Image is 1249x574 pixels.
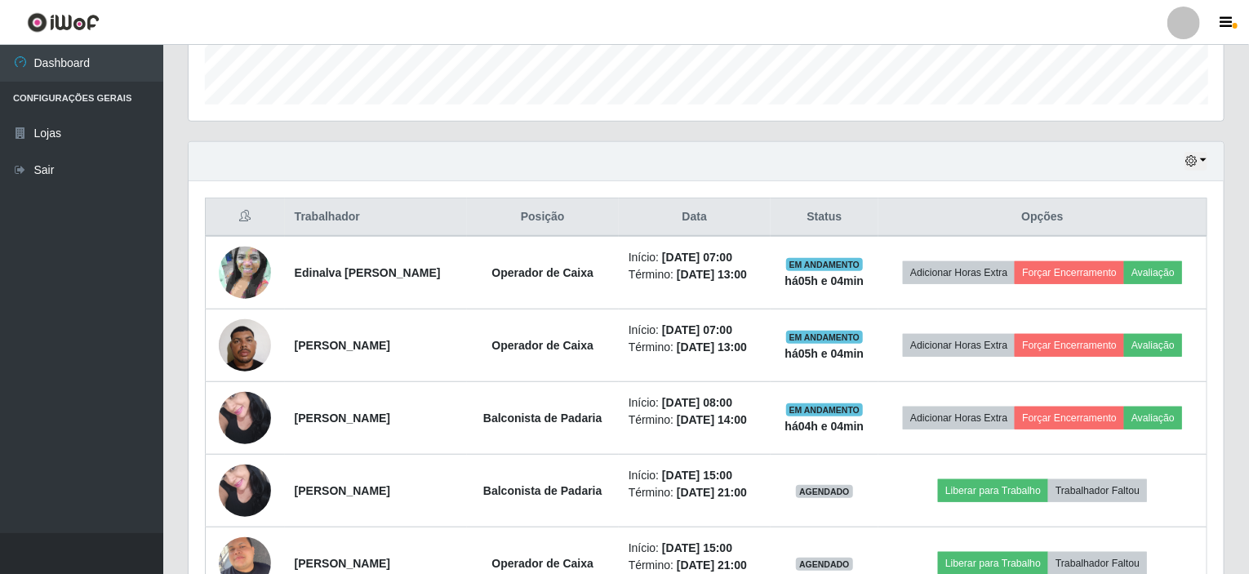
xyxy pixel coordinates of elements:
button: Avaliação [1124,261,1182,284]
time: [DATE] 08:00 [662,396,732,409]
button: Forçar Encerramento [1015,334,1124,357]
strong: há 05 h e 04 min [785,274,865,287]
strong: [PERSON_NAME] [295,339,390,352]
th: Trabalhador [285,198,467,237]
button: Forçar Encerramento [1015,407,1124,429]
button: Adicionar Horas Extra [903,261,1015,284]
li: Término: [629,339,761,356]
span: AGENDADO [796,485,853,498]
img: 1650687338616.jpeg [219,226,271,319]
span: AGENDADO [796,558,853,571]
button: Liberar para Trabalho [938,479,1048,502]
button: Avaliação [1124,407,1182,429]
button: Adicionar Horas Extra [903,334,1015,357]
img: CoreUI Logo [27,12,100,33]
time: [DATE] 15:00 [662,469,732,482]
time: [DATE] 13:00 [677,268,747,281]
strong: há 04 h e 04 min [785,420,865,433]
img: 1746197830896.jpeg [219,383,271,452]
strong: [PERSON_NAME] [295,557,390,570]
th: Opções [878,198,1207,237]
strong: [PERSON_NAME] [295,484,390,497]
th: Data [619,198,771,237]
time: [DATE] 07:00 [662,251,732,264]
li: Início: [629,540,761,557]
li: Início: [629,249,761,266]
strong: Balconista de Padaria [483,412,602,425]
li: Início: [629,394,761,412]
button: Avaliação [1124,334,1182,357]
strong: há 05 h e 04 min [785,347,865,360]
li: Início: [629,322,761,339]
li: Término: [629,412,761,429]
button: Trabalhador Faltou [1048,479,1147,502]
time: [DATE] 13:00 [677,340,747,354]
li: Término: [629,484,761,501]
time: [DATE] 15:00 [662,541,732,554]
span: EM ANDAMENTO [786,331,864,344]
time: [DATE] 14:00 [677,413,747,426]
li: Início: [629,467,761,484]
th: Status [771,198,878,237]
img: 1746197830896.jpeg [219,456,271,525]
li: Término: [629,557,761,574]
time: [DATE] 07:00 [662,323,732,336]
th: Posição [467,198,619,237]
strong: Balconista de Padaria [483,484,602,497]
strong: Edinalva [PERSON_NAME] [295,266,441,279]
button: Adicionar Horas Extra [903,407,1015,429]
span: EM ANDAMENTO [786,258,864,271]
strong: Operador de Caixa [491,266,593,279]
button: Forçar Encerramento [1015,261,1124,284]
span: EM ANDAMENTO [786,403,864,416]
li: Término: [629,266,761,283]
img: 1744328731304.jpeg [219,310,271,380]
strong: Operador de Caixa [491,557,593,570]
time: [DATE] 21:00 [677,486,747,499]
strong: Operador de Caixa [491,339,593,352]
time: [DATE] 21:00 [677,558,747,572]
strong: [PERSON_NAME] [295,412,390,425]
